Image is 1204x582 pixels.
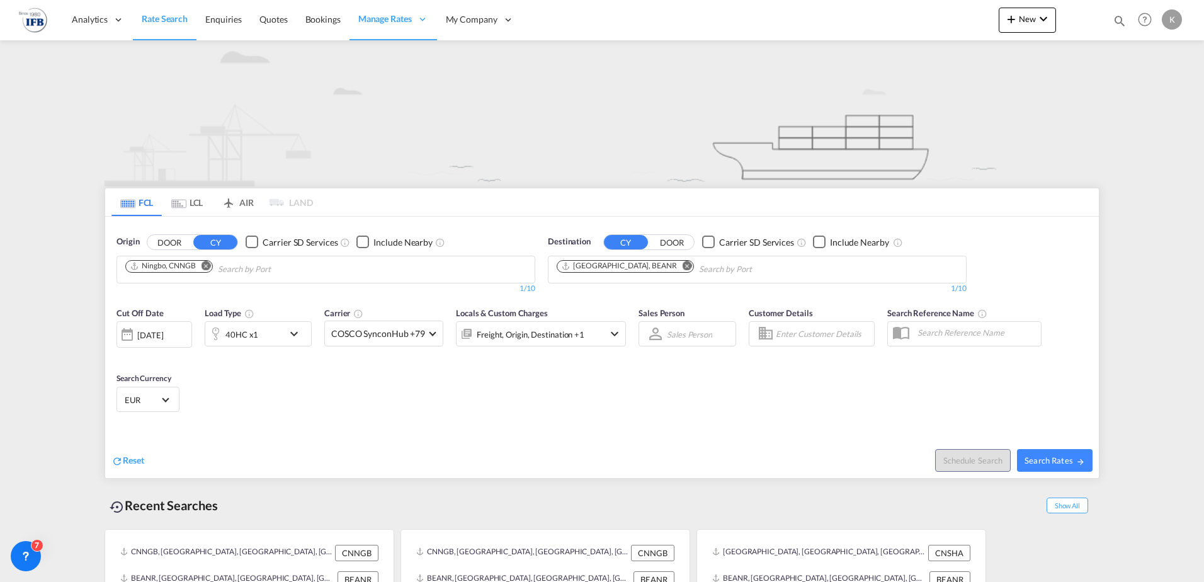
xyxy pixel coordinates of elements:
span: New [1004,14,1051,24]
span: Cut Off Date [116,308,164,318]
button: CY [604,235,648,249]
md-checkbox: Checkbox No Ink [246,236,338,249]
div: Recent Searches [105,491,223,520]
div: Antwerp, BEANR [561,261,677,271]
md-datepicker: Select [116,346,126,363]
md-icon: icon-chevron-down [1036,11,1051,26]
span: Customer Details [749,308,812,318]
div: CNNGB [335,545,378,561]
span: Search Reference Name [887,308,987,318]
div: Include Nearby [373,236,433,249]
md-icon: icon-backup-restore [110,499,125,515]
span: Reset [123,455,144,465]
span: Manage Rates [358,13,412,25]
div: icon-magnify [1113,14,1127,33]
md-icon: Unchecked: Search for CY (Container Yard) services for all selected carriers.Checked : Search for... [797,237,807,248]
div: 40HC x1icon-chevron-down [205,321,312,346]
md-select: Sales Person [666,325,713,343]
button: Remove [193,261,212,273]
div: 40HC x1 [225,326,258,343]
md-icon: Your search will be saved by the below given name [977,309,987,319]
span: EUR [125,394,160,406]
md-tab-item: LCL [162,188,212,216]
div: K [1162,9,1182,30]
div: CNNGB, Ningbo, China, Greater China & Far East Asia, Asia Pacific [120,545,332,561]
div: Press delete to remove this chip. [561,261,679,271]
span: Search Currency [116,374,171,383]
button: DOOR [147,235,191,249]
img: new-FCL.png [105,40,1099,186]
span: My Company [446,13,497,26]
md-chips-wrap: Chips container. Use arrow keys to select chips. [123,256,343,280]
div: Ningbo, CNNGB [130,261,196,271]
md-pagination-wrapper: Use the left and right arrow keys to navigate between tabs [111,188,313,216]
md-icon: icon-magnify [1113,14,1127,28]
button: Note: By default Schedule search will only considerorigin ports, destination ports and cut off da... [935,449,1011,472]
button: DOOR [650,235,694,249]
span: Help [1134,9,1156,30]
span: Locals & Custom Charges [456,308,548,318]
div: Freight Origin Destination Factory Stuffingicon-chevron-down [456,321,626,346]
div: [DATE] [116,321,192,348]
md-icon: icon-airplane [221,195,236,205]
md-tab-item: AIR [212,188,263,216]
div: CNSHA, Shanghai, China, Greater China & Far East Asia, Asia Pacific [712,545,925,561]
span: Rate Search [142,13,188,24]
span: Sales Person [639,308,684,318]
span: Bookings [305,14,341,25]
md-icon: icon-plus 400-fg [1004,11,1019,26]
div: Help [1134,9,1162,31]
button: Remove [674,261,693,273]
span: Enquiries [205,14,242,25]
input: Search Reference Name [911,323,1041,342]
md-checkbox: Checkbox No Ink [813,236,889,249]
input: Enter Customer Details [776,324,870,343]
md-checkbox: Checkbox No Ink [356,236,433,249]
span: Show All [1047,498,1088,513]
md-icon: icon-chevron-down [287,326,308,341]
button: Search Ratesicon-arrow-right [1017,449,1093,472]
md-icon: Unchecked: Ignores neighbouring ports when fetching rates.Checked : Includes neighbouring ports w... [893,237,903,248]
md-icon: icon-information-outline [244,309,254,319]
span: COSCO SynconHub +79 [331,328,425,340]
span: Quotes [259,14,287,25]
div: CNNGB, Ningbo, China, Greater China & Far East Asia, Asia Pacific [416,545,628,561]
div: Press delete to remove this chip. [130,261,198,271]
md-tab-item: FCL [111,188,162,216]
span: Search Rates [1025,455,1085,465]
md-icon: The selected Trucker/Carrierwill be displayed in the rate results If the rates are from another f... [353,309,363,319]
md-icon: Unchecked: Search for CY (Container Yard) services for all selected carriers.Checked : Search for... [340,237,350,248]
span: Origin [116,236,139,248]
div: CNNGB [631,545,674,561]
md-checkbox: Checkbox No Ink [702,236,794,249]
div: icon-refreshReset [111,454,144,468]
div: CNSHA [928,545,970,561]
span: Destination [548,236,591,248]
md-icon: Unchecked: Ignores neighbouring ports when fetching rates.Checked : Includes neighbouring ports w... [435,237,445,248]
span: Load Type [205,308,254,318]
span: Analytics [72,13,108,26]
div: Carrier SD Services [263,236,338,249]
button: icon-plus 400-fgNewicon-chevron-down [999,8,1056,33]
img: b4b53bb0256b11ee9ca18b7abc72fd7f.png [19,6,47,34]
div: [DATE] [137,329,163,341]
input: Chips input. [218,260,338,280]
div: 1/10 [548,283,967,294]
div: Freight Origin Destination Factory Stuffing [477,326,584,343]
md-chips-wrap: Chips container. Use arrow keys to select chips. [555,256,824,280]
md-icon: icon-chevron-down [607,326,622,341]
div: Include Nearby [830,236,889,249]
md-icon: icon-arrow-right [1076,457,1085,466]
md-select: Select Currency: € EUREuro [123,391,173,409]
md-icon: icon-refresh [111,455,123,467]
button: CY [193,235,237,249]
div: 1/10 [116,283,535,294]
input: Chips input. [699,260,819,280]
div: OriginDOOR CY Checkbox No InkUnchecked: Search for CY (Container Yard) services for all selected ... [105,217,1099,478]
div: Carrier SD Services [719,236,794,249]
span: Carrier [324,308,363,318]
